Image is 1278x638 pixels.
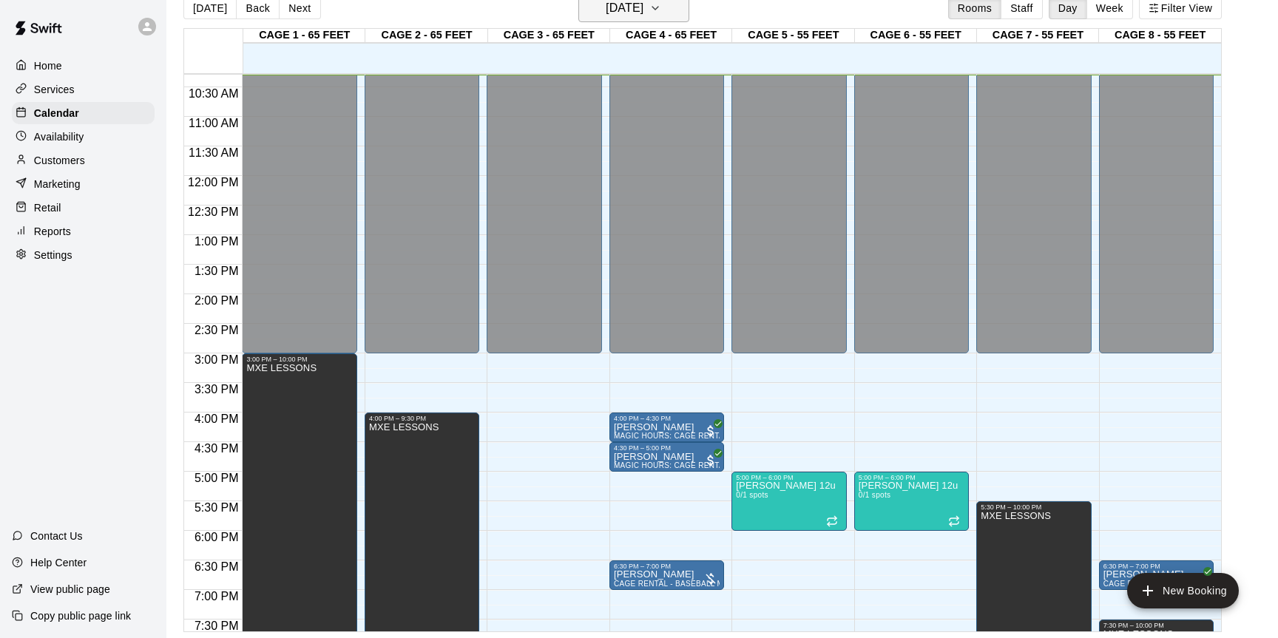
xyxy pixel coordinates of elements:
[30,608,131,623] p: Copy public page link
[191,294,243,307] span: 2:00 PM
[1193,571,1208,586] span: All customers have paid
[34,58,62,73] p: Home
[854,472,969,531] div: 5:00 PM – 6:00 PM: Mayhem Ostrofsky 12u
[1103,563,1209,570] div: 6:30 PM – 7:00 PM
[34,82,75,97] p: Services
[614,563,720,570] div: 6:30 PM – 7:00 PM
[30,555,87,570] p: Help Center
[736,491,768,499] span: 0/1 spots filled
[12,102,155,124] a: Calendar
[191,442,243,455] span: 4:30 PM
[12,78,155,101] a: Services
[948,515,960,527] span: Recurring event
[191,413,243,425] span: 4:00 PM
[12,149,155,172] a: Customers
[977,29,1099,43] div: CAGE 7 - 55 FEET
[191,472,243,484] span: 5:00 PM
[703,453,718,468] span: All customers have paid
[12,197,155,219] a: Retail
[184,206,242,218] span: 12:30 PM
[34,248,72,262] p: Settings
[609,442,724,472] div: 4:30 PM – 5:00 PM: Angelina Battaglia
[30,529,83,543] p: Contact Us
[191,531,243,543] span: 6:00 PM
[12,55,155,77] a: Home
[1099,29,1221,43] div: CAGE 8 - 55 FEET
[609,560,724,590] div: 6:30 PM – 7:00 PM: Andrew Dolan
[731,472,846,531] div: 5:00 PM – 6:00 PM: Mayhem Ostrofsky 12u
[12,173,155,195] a: Marketing
[488,29,610,43] div: CAGE 3 - 65 FEET
[732,29,854,43] div: CAGE 5 - 55 FEET
[981,503,1086,511] div: 5:30 PM – 10:00 PM
[191,620,243,632] span: 7:30 PM
[246,356,352,363] div: 3:00 PM – 10:00 PM
[184,176,242,189] span: 12:00 PM
[1099,560,1214,590] div: 6:30 PM – 7:00 PM: Chris Catton
[610,29,732,43] div: CAGE 4 - 65 FEET
[191,501,243,514] span: 5:30 PM
[30,582,110,597] p: View public page
[859,491,891,499] span: 0/1 spots filled
[855,29,977,43] div: CAGE 6 - 55 FEET
[826,515,838,527] span: Recurring event
[185,117,243,129] span: 11:00 AM
[191,590,243,603] span: 7:00 PM
[614,415,720,422] div: 4:00 PM – 4:30 PM
[1103,580,1242,588] span: CAGE RENTAL - BASEBALL MACHINE
[34,200,61,215] p: Retail
[185,146,243,159] span: 11:30 AM
[12,244,155,266] a: Settings
[12,126,155,148] a: Availability
[614,580,753,588] span: CAGE RENTAL - BASEBALL MACHINE
[369,415,475,422] div: 4:00 PM – 9:30 PM
[191,560,243,573] span: 6:30 PM
[191,353,243,366] span: 3:00 PM
[191,324,243,336] span: 2:30 PM
[191,235,243,248] span: 1:00 PM
[614,432,815,440] span: MAGIC HOURS: CAGE RENTAL + BASEBALL MACHINE
[191,265,243,277] span: 1:30 PM
[614,461,815,469] span: MAGIC HOURS: CAGE RENTAL + BASEBALL MACHINE
[34,224,71,239] p: Reports
[34,153,85,168] p: Customers
[703,424,718,438] span: All customers have paid
[859,474,964,481] div: 5:00 PM – 6:00 PM
[191,383,243,396] span: 3:30 PM
[736,474,842,481] div: 5:00 PM – 6:00 PM
[34,177,81,191] p: Marketing
[34,106,79,121] p: Calendar
[1103,622,1209,629] div: 7:30 PM – 10:00 PM
[1127,573,1239,608] button: add
[609,413,724,442] div: 4:00 PM – 4:30 PM: Angelina Battaglia
[614,444,720,452] div: 4:30 PM – 5:00 PM
[34,129,84,144] p: Availability
[185,87,243,100] span: 10:30 AM
[12,220,155,242] a: Reports
[365,29,487,43] div: CAGE 2 - 65 FEET
[243,29,365,43] div: CAGE 1 - 65 FEET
